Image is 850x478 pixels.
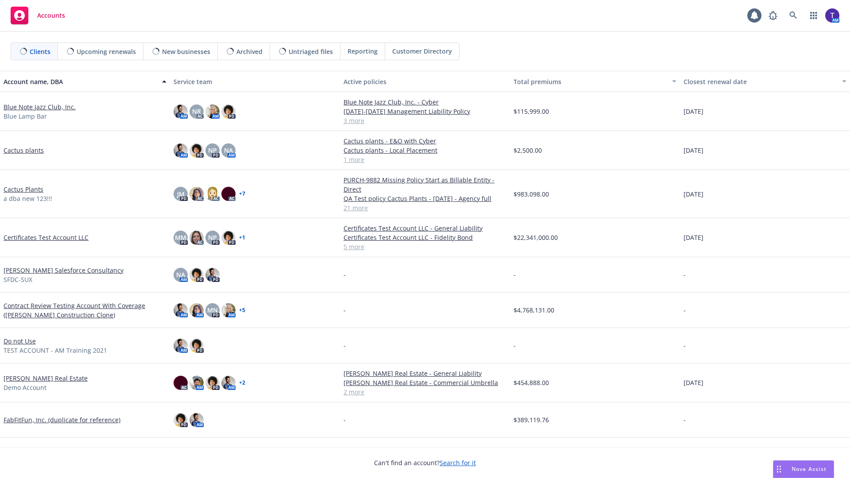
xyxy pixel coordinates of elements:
a: Certificates Test Account LLC - General Liability [344,224,506,233]
img: photo [189,231,204,245]
a: [PERSON_NAME] Real Estate [4,374,88,383]
span: NA [176,270,185,279]
span: Archived [236,47,263,56]
img: photo [221,187,236,201]
img: photo [205,376,220,390]
a: Blue Note Jazz Club, Inc. - Cyber [344,97,506,107]
img: photo [189,303,204,317]
span: [DATE] [684,233,703,242]
span: - [684,270,686,279]
a: + 7 [239,191,245,197]
a: Search for it [440,459,476,467]
span: Demo Account [4,383,46,392]
img: photo [189,376,204,390]
img: photo [205,268,220,282]
a: Contract Review Testing Account With Coverage ([PERSON_NAME] Construction Clone) [4,301,166,320]
img: photo [189,413,204,427]
img: photo [205,187,220,201]
img: photo [221,231,236,245]
a: + 5 [239,308,245,313]
span: $4,768,131.00 [514,305,554,315]
span: New businesses [162,47,210,56]
span: MN [207,305,218,315]
a: Report a Bug [764,7,782,24]
span: Can't find an account? [374,458,476,467]
a: [PERSON_NAME] Salesforce Consultancy [4,266,124,275]
button: Active policies [340,71,510,92]
span: Accounts [37,12,65,19]
a: [PERSON_NAME] Real Estate - General Liability [344,369,506,378]
img: photo [174,104,188,119]
div: Total premiums [514,77,667,86]
span: $2,500.00 [514,146,542,155]
a: 21 more [344,203,506,212]
span: a dba new 123!!! [4,194,52,203]
img: photo [174,413,188,427]
span: - [344,270,346,279]
button: Total premiums [510,71,680,92]
span: $454,888.00 [514,378,549,387]
span: - [684,305,686,315]
img: photo [189,339,204,353]
div: Drag to move [773,461,784,478]
a: Cactus plants - Local Placement [344,146,506,155]
span: [DATE] [684,107,703,116]
span: [DATE] [684,146,703,155]
img: photo [174,339,188,353]
img: photo [221,303,236,317]
span: $983,098.00 [514,189,549,199]
div: Closest renewal date [684,77,837,86]
div: Service team [174,77,336,86]
a: 5 more [344,242,506,251]
span: $115,999.00 [514,107,549,116]
a: 1 more [344,155,506,164]
a: Certificates Test Account LLC - Fidelity Bond [344,233,506,242]
img: photo [174,143,188,158]
a: Certificates Test Account LLC [4,233,89,242]
img: photo [189,187,204,201]
span: $22,341,000.00 [514,233,558,242]
span: TEST ACCOUNT - AM Training 2021 [4,346,107,355]
button: Closest renewal date [680,71,850,92]
span: NP [208,233,217,242]
a: FabFitFun, Inc. (duplicate for reference) [4,415,120,424]
a: 2 more [344,387,506,397]
span: Nova Assist [792,465,827,473]
span: - [684,341,686,350]
a: [DATE]-[DATE] Management Liability Policy [344,107,506,116]
a: Do not Use [4,336,36,346]
span: MM [175,233,186,242]
span: - [344,415,346,424]
img: photo [174,303,188,317]
img: photo [189,143,204,158]
span: - [514,270,516,279]
img: photo [221,104,236,119]
a: Switch app [805,7,823,24]
img: photo [174,376,188,390]
img: photo [189,268,204,282]
span: - [514,341,516,350]
a: [PERSON_NAME] Real Estate - Commercial Umbrella [344,378,506,387]
a: QA Test policy Cactus Plants - [DATE] - Agency full [344,194,506,203]
a: + 2 [239,380,245,385]
a: Cactus plants - E&O with Cyber [344,136,506,146]
div: Active policies [344,77,506,86]
span: NA [224,146,233,155]
a: Cactus Plants [4,185,43,194]
span: [DATE] [684,378,703,387]
span: Clients [30,47,50,56]
img: photo [825,8,839,23]
a: 3 more [344,116,506,125]
span: - [344,341,346,350]
a: + 1 [239,235,245,240]
img: photo [205,104,220,119]
button: Service team [170,71,340,92]
span: Customer Directory [392,46,452,56]
a: Cactus plants [4,146,44,155]
a: Search [784,7,802,24]
span: JM [177,189,185,199]
img: photo [221,376,236,390]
